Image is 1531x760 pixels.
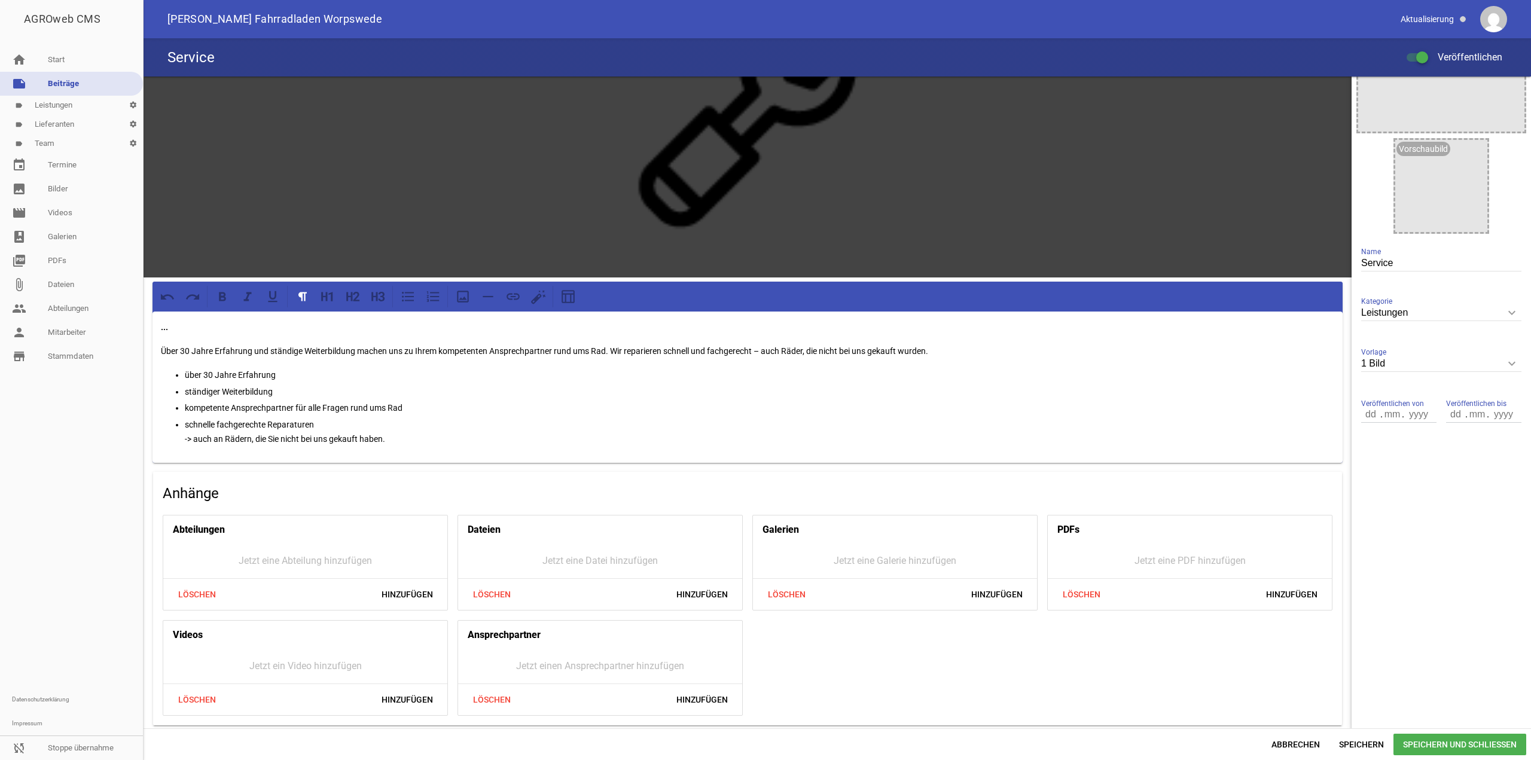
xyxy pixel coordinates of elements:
[12,206,26,220] i: movie
[1262,734,1329,755] span: Abbrechen
[1361,407,1381,422] input: dd
[123,115,143,134] i: settings
[458,649,742,683] div: Jetzt einen Ansprechpartner hinzufügen
[1361,398,1424,410] span: Veröffentlichen von
[12,301,26,316] i: people
[123,134,143,153] i: settings
[12,277,26,292] i: attach_file
[1393,734,1526,755] span: Speichern und Schließen
[168,584,225,605] span: Löschen
[1396,142,1450,156] div: Vorschaubild
[12,230,26,244] i: photo_album
[1053,584,1110,605] span: Löschen
[1502,354,1521,373] i: keyboard_arrow_down
[463,689,520,710] span: Löschen
[667,584,737,605] span: Hinzufügen
[12,349,26,364] i: store_mall_directory
[168,689,225,710] span: Löschen
[667,689,737,710] span: Hinzufügen
[753,544,1037,578] div: Jetzt eine Galerie hinzufügen
[12,254,26,268] i: picture_as_pdf
[1403,407,1433,422] input: yyyy
[173,625,203,645] h4: Videos
[12,325,26,340] i: person
[1048,544,1332,578] div: Jetzt eine PDF hinzufügen
[12,53,26,67] i: home
[1466,407,1488,422] input: mm
[163,484,1332,503] h4: Anhänge
[185,368,1334,382] p: über 30 Jahre Erfahrung
[163,544,447,578] div: Jetzt eine Abteilung hinzufügen
[1502,303,1521,322] i: keyboard_arrow_down
[12,182,26,196] i: image
[167,48,215,67] h4: Service
[15,140,23,148] i: label
[463,584,520,605] span: Löschen
[468,520,501,539] h4: Dateien
[372,689,443,710] span: Hinzufügen
[173,520,225,539] h4: Abteilungen
[12,741,26,755] i: sync_disabled
[12,77,26,91] i: note
[12,158,26,172] i: event
[15,102,23,109] i: label
[185,401,1334,415] p: kompetente Ansprechpartner für alle Fragen rund ums Rad
[161,322,168,332] strong: ...
[962,584,1032,605] span: Hinzufügen
[161,344,1334,358] p: Über 30 Jahre Erfahrung und ständige Weiterbildung machen uns zu Ihrem kompetenten Ansprechpartne...
[163,649,447,683] div: Jetzt ein Video hinzufügen
[372,584,443,605] span: Hinzufügen
[1381,407,1403,422] input: mm
[185,384,1334,399] p: ständiger Weiterbildung
[1057,520,1079,539] h4: PDFs
[1488,407,1518,422] input: yyyy
[185,417,1334,446] p: schnelle fachgerechte Reparaturen -> auch an Rädern, die Sie nicht bei uns gekauft haben.
[758,584,815,605] span: Löschen
[1423,51,1502,63] span: Veröffentlichen
[1446,407,1466,422] input: dd
[458,544,742,578] div: Jetzt eine Datei hinzufügen
[1329,734,1393,755] span: Speichern
[763,520,799,539] h4: Galerien
[15,121,23,129] i: label
[1446,398,1506,410] span: Veröffentlichen bis
[468,625,541,645] h4: Ansprechpartner
[167,14,382,25] span: [PERSON_NAME] Fahrradladen Worpswede
[123,96,143,115] i: settings
[1256,584,1327,605] span: Hinzufügen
